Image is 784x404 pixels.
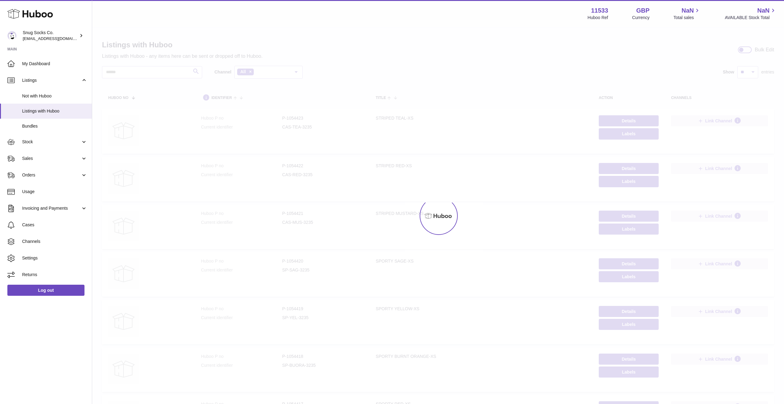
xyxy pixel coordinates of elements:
[23,36,90,41] span: [EMAIL_ADDRESS][DOMAIN_NAME]
[22,93,87,99] span: Not with Huboo
[7,285,84,296] a: Log out
[632,15,650,21] div: Currency
[22,205,81,211] span: Invoicing and Payments
[591,6,608,15] strong: 11533
[22,123,87,129] span: Bundles
[22,172,81,178] span: Orders
[23,30,78,42] div: Snug Socks Co.
[588,15,608,21] div: Huboo Ref
[22,61,87,67] span: My Dashboard
[22,77,81,83] span: Listings
[757,6,770,15] span: NaN
[22,189,87,195] span: Usage
[7,31,17,40] img: internalAdmin-11533@internal.huboo.com
[22,139,81,145] span: Stock
[725,15,777,21] span: AVAILABLE Stock Total
[636,6,649,15] strong: GBP
[673,6,701,21] a: NaN Total sales
[681,6,694,15] span: NaN
[22,239,87,244] span: Channels
[22,272,87,278] span: Returns
[22,108,87,114] span: Listings with Huboo
[673,15,701,21] span: Total sales
[22,255,87,261] span: Settings
[22,156,81,161] span: Sales
[22,222,87,228] span: Cases
[725,6,777,21] a: NaN AVAILABLE Stock Total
